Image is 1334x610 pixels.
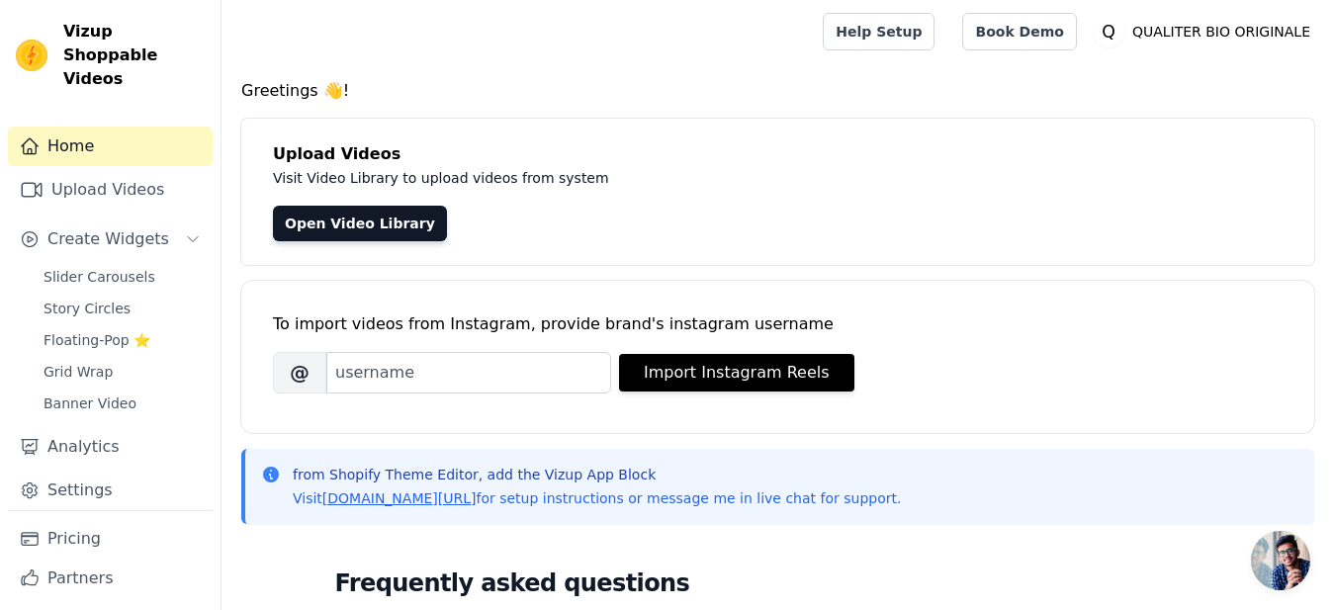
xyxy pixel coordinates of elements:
div: Ouvrir le chat [1251,531,1310,590]
a: Slider Carousels [32,263,213,291]
span: Banner Video [44,393,136,413]
a: Grid Wrap [32,358,213,386]
a: Partners [8,559,213,598]
button: Q QUALITER BIO ORIGINALE [1093,14,1318,49]
a: Analytics [8,427,213,467]
p: Visit for setup instructions or message me in live chat for support. [293,488,901,508]
span: @ [273,352,326,393]
span: Vizup Shoppable Videos [63,20,205,91]
span: Slider Carousels [44,267,155,287]
a: Story Circles [32,295,213,322]
span: Floating-Pop ⭐ [44,330,150,350]
span: Story Circles [44,299,131,318]
a: Pricing [8,519,213,559]
button: Create Widgets [8,219,213,259]
text: Q [1102,22,1115,42]
a: Book Demo [962,13,1076,50]
div: To import videos from Instagram, provide brand's instagram username [273,312,1283,336]
a: [DOMAIN_NAME][URL] [322,490,477,506]
a: Floating-Pop ⭐ [32,326,213,354]
h2: Frequently asked questions [335,564,1221,603]
a: Upload Videos [8,170,213,210]
a: Home [8,127,213,166]
span: Grid Wrap [44,362,113,382]
p: from Shopify Theme Editor, add the Vizup App Block [293,465,901,484]
p: QUALITER BIO ORIGINALE [1124,14,1318,49]
a: Banner Video [32,390,213,417]
h4: Greetings 👋! [241,79,1314,103]
a: Open Video Library [273,206,447,241]
p: Visit Video Library to upload videos from system [273,166,1159,190]
span: Create Widgets [47,227,169,251]
input: username [326,352,611,393]
h4: Upload Videos [273,142,1283,166]
button: Import Instagram Reels [619,354,854,392]
a: Settings [8,471,213,510]
a: Help Setup [823,13,934,50]
img: Vizup [16,40,47,71]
